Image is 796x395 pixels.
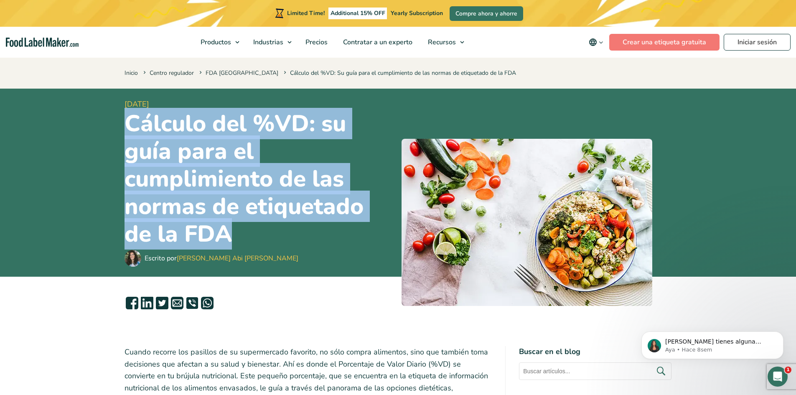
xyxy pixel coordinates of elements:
a: Iniciar sesión [724,34,791,51]
a: Inicio [125,69,138,77]
a: Productos [193,27,244,58]
span: Productos [198,38,232,47]
input: Buscar artículos... [519,362,671,380]
iframe: Intercom notifications mensaje [629,314,796,372]
span: Cálculo del %VD: Su guía para el cumplimiento de las normas de etiquetado de la FDA [282,69,516,77]
img: Maria Abi Hanna - Etiquetadora de alimentos [125,250,141,267]
span: Additional 15% OFF [328,8,387,19]
h4: Buscar en el blog [519,346,671,357]
h1: Cálculo del %VD: su guía para el cumplimiento de las normas de etiquetado de la FDA [125,110,395,248]
a: Recursos [420,27,468,58]
a: Industrias [246,27,296,58]
iframe: Intercom live chat [768,367,788,387]
span: Recursos [425,38,457,47]
a: Crear una etiqueta gratuita [609,34,720,51]
span: [DATE] [125,99,395,110]
a: [PERSON_NAME] Abi [PERSON_NAME] [177,254,298,263]
span: 1 [785,367,791,373]
span: Industrias [251,38,284,47]
a: Contratar a un experto [336,27,418,58]
a: Precios [298,27,333,58]
a: FDA [GEOGRAPHIC_DATA] [206,69,278,77]
span: Contratar a un experto [341,38,413,47]
a: Compre ahora y ahorre [450,6,523,21]
span: Yearly Subscription [391,9,443,17]
span: Precios [303,38,328,47]
span: Limited Time! [287,9,325,17]
a: Centro regulador [150,69,194,77]
div: Escrito por [145,253,298,263]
